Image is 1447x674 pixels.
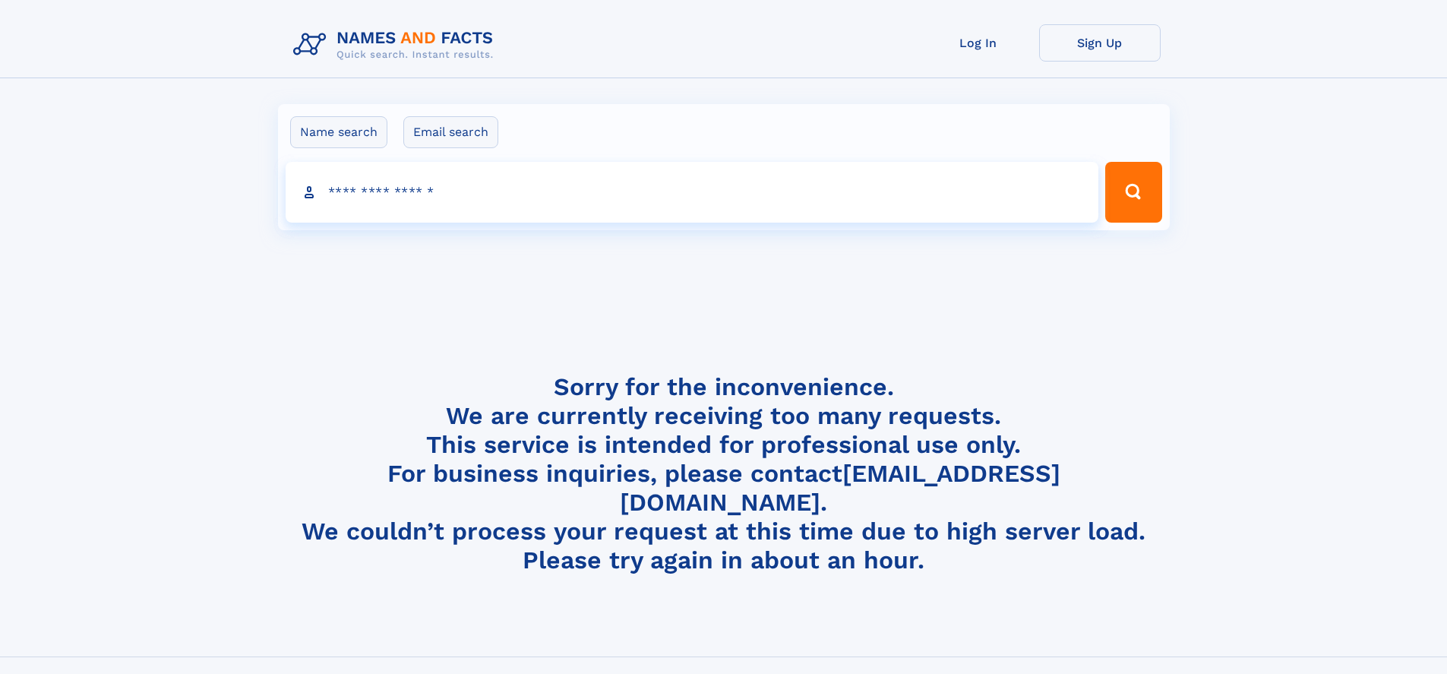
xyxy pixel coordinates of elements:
[287,372,1161,575] h4: Sorry for the inconvenience. We are currently receiving too many requests. This service is intend...
[287,24,506,65] img: Logo Names and Facts
[620,459,1060,517] a: [EMAIL_ADDRESS][DOMAIN_NAME]
[286,162,1099,223] input: search input
[918,24,1039,62] a: Log In
[1039,24,1161,62] a: Sign Up
[290,116,387,148] label: Name search
[1105,162,1161,223] button: Search Button
[403,116,498,148] label: Email search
